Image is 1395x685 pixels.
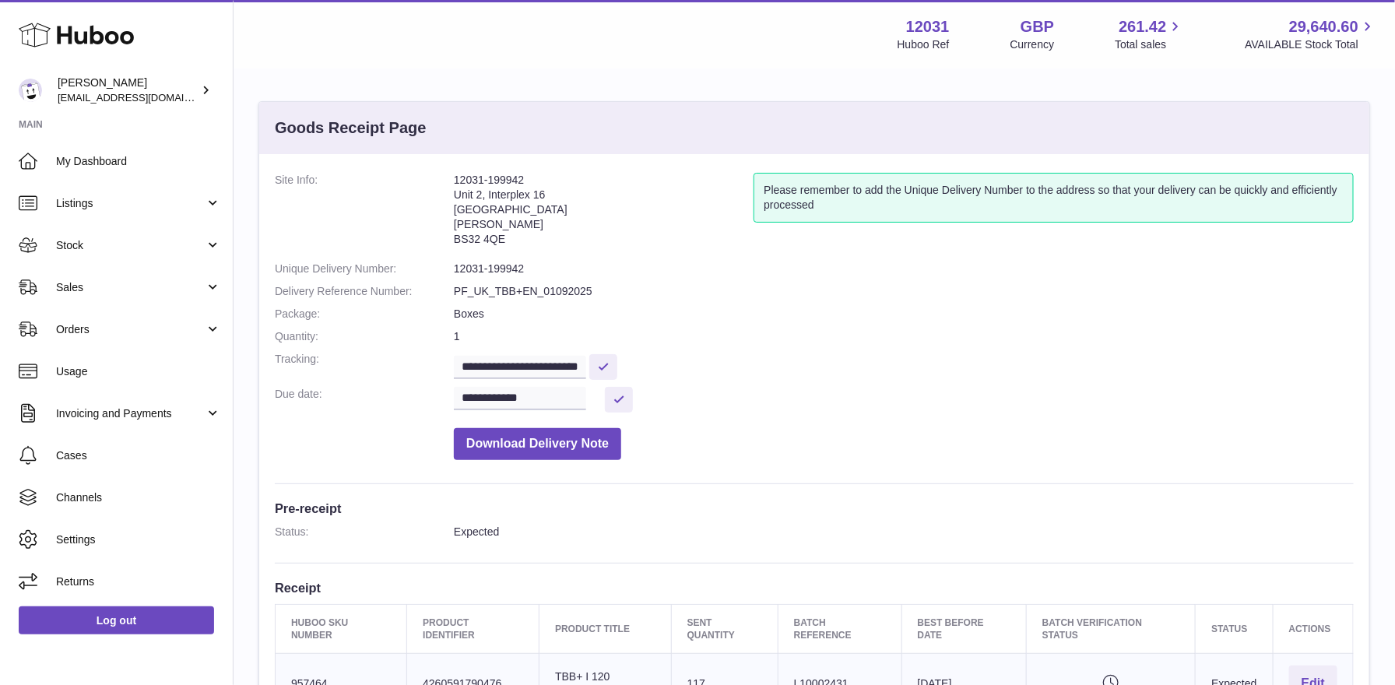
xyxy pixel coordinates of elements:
th: Product title [539,604,672,653]
dd: 12031-199942 [454,262,1354,276]
span: Returns [56,574,221,589]
h3: Pre-receipt [275,500,1354,517]
th: Huboo SKU Number [276,604,407,653]
div: Currency [1010,37,1055,52]
strong: GBP [1021,16,1054,37]
div: [PERSON_NAME] [58,76,198,105]
span: 261.42 [1119,16,1166,37]
dt: Site Info: [275,173,454,254]
th: Status [1196,604,1273,653]
span: Invoicing and Payments [56,406,205,421]
th: Batch Reference [778,604,901,653]
span: AVAILABLE Stock Total [1245,37,1376,52]
th: Actions [1273,604,1353,653]
th: Batch Verification Status [1026,604,1195,653]
span: Channels [56,490,221,505]
dt: Due date: [275,387,454,413]
h3: Receipt [275,579,1354,596]
span: Settings [56,532,221,547]
dt: Delivery Reference Number: [275,284,454,299]
span: Stock [56,238,205,253]
div: Huboo Ref [898,37,950,52]
dt: Status: [275,525,454,539]
th: Sent Quantity [671,604,778,653]
dd: 1 [454,329,1354,344]
a: 29,640.60 AVAILABLE Stock Total [1245,16,1376,52]
button: Download Delivery Note [454,428,621,460]
span: Total sales [1115,37,1184,52]
address: 12031-199942 Unit 2, Interplex 16 [GEOGRAPHIC_DATA] [PERSON_NAME] BS32 4QE [454,173,754,254]
span: Listings [56,196,205,211]
th: Product Identifier [407,604,539,653]
dd: Expected [454,525,1354,539]
span: Sales [56,280,205,295]
dt: Quantity: [275,329,454,344]
img: admin@makewellforyou.com [19,79,42,102]
dt: Tracking: [275,352,454,379]
div: Please remember to add the Unique Delivery Number to the address so that your delivery can be qui... [754,173,1354,223]
a: 261.42 Total sales [1115,16,1184,52]
strong: 12031 [906,16,950,37]
dt: Unique Delivery Number: [275,262,454,276]
span: 29,640.60 [1289,16,1358,37]
th: Best Before Date [901,604,1026,653]
dt: Package: [275,307,454,321]
span: Usage [56,364,221,379]
a: Log out [19,606,214,634]
span: [EMAIL_ADDRESS][DOMAIN_NAME] [58,91,229,104]
dd: PF_UK_TBB+EN_01092025 [454,284,1354,299]
span: My Dashboard [56,154,221,169]
h3: Goods Receipt Page [275,118,427,139]
span: Orders [56,322,205,337]
dd: Boxes [454,307,1354,321]
span: Cases [56,448,221,463]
